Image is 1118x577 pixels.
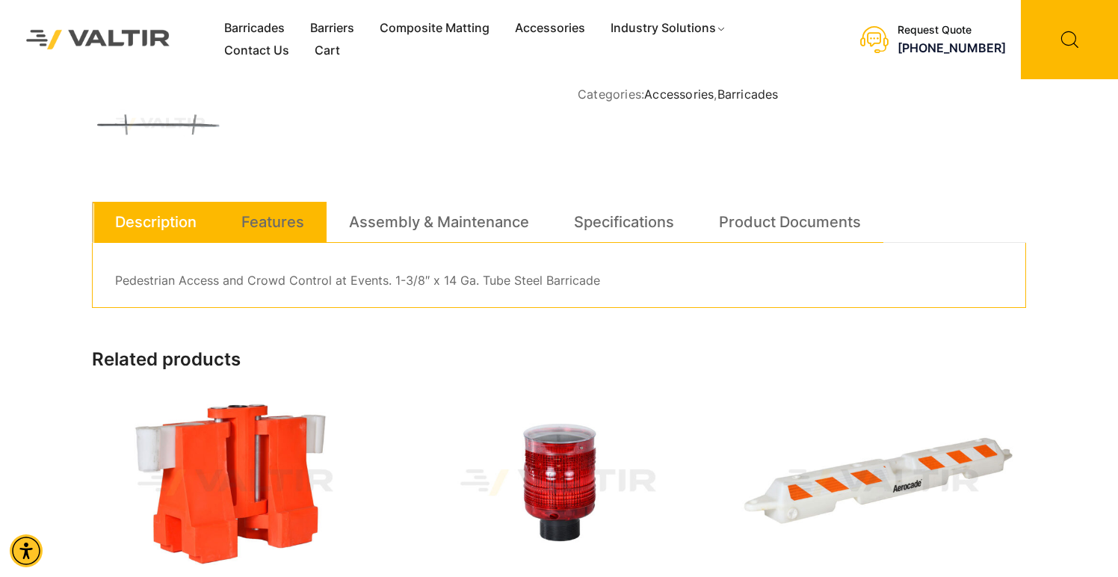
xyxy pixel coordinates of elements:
img: Accessories [92,397,379,570]
a: Contact Us [211,40,302,62]
div: Accessibility Menu [10,534,43,567]
img: Valtir Rentals [11,15,185,64]
a: Assembly & Maintenance [349,202,529,242]
a: Features [241,202,304,242]
a: Accessories [502,17,598,40]
span: 2250 [605,67,636,81]
img: Accessories [415,397,702,570]
img: Barricades [738,397,1025,570]
p: Pedestrian Access and Crowd Control at Events. 1-3/8″ x 14 Ga. Tube Steel Barricade [115,270,1003,292]
a: Barricades [717,87,779,102]
a: Description [115,202,197,242]
span: Categories: , [578,87,1026,102]
a: Specifications [574,202,674,242]
a: Barriers [297,17,367,40]
img: A long, straight metal bar with two perpendicular extensions on either side, likely a tool or par... [92,84,226,164]
a: Barricades [211,17,297,40]
a: Product Documents [719,202,861,242]
div: Request Quote [898,24,1006,37]
a: Accessories [644,87,714,102]
a: Cart [302,40,353,62]
h2: Related products [92,349,1026,371]
a: Industry Solutions [598,17,739,40]
a: Composite Matting [367,17,502,40]
a: call (888) 496-3625 [898,40,1006,55]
